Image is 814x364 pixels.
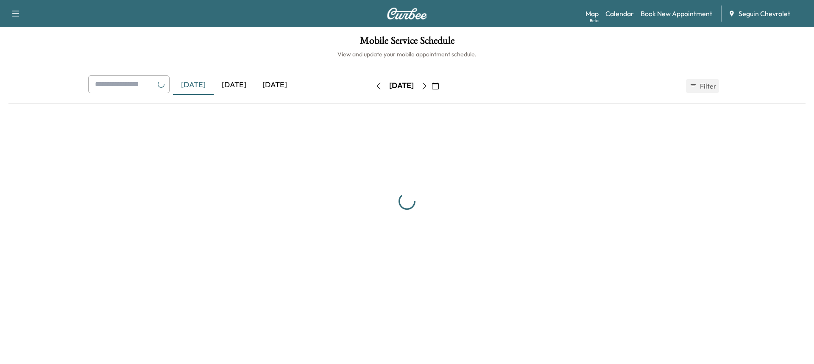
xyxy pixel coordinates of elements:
[686,79,719,93] button: Filter
[214,75,254,95] div: [DATE]
[590,17,599,24] div: Beta
[387,8,427,19] img: Curbee Logo
[700,81,715,91] span: Filter
[605,8,634,19] a: Calendar
[641,8,712,19] a: Book New Appointment
[585,8,599,19] a: MapBeta
[173,75,214,95] div: [DATE]
[739,8,790,19] span: Seguin Chevrolet
[389,81,414,91] div: [DATE]
[254,75,295,95] div: [DATE]
[8,36,806,50] h1: Mobile Service Schedule
[8,50,806,58] h6: View and update your mobile appointment schedule.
